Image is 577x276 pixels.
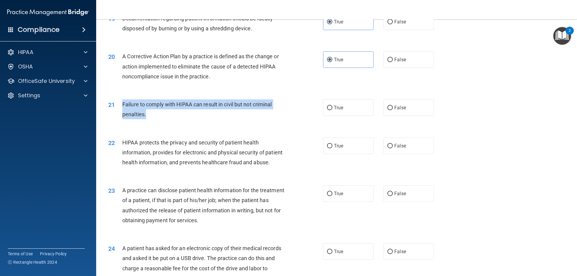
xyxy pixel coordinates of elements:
input: True [327,58,332,62]
span: True [334,249,343,254]
span: HIPAA protects the privacy and security of patient health information, provides for electronic an... [122,139,282,165]
span: False [394,105,406,111]
span: 23 [108,187,115,194]
input: True [327,192,332,196]
a: Terms of Use [8,251,33,257]
p: HIPAA [18,49,33,56]
a: OfficeSafe University [7,77,87,85]
button: Open Resource Center, 2 new notifications [553,27,571,45]
span: False [394,191,406,196]
input: False [387,20,393,24]
input: False [387,250,393,254]
span: True [334,105,343,111]
span: 19 [108,15,115,23]
input: False [387,144,393,148]
span: True [334,19,343,25]
a: HIPAA [7,49,87,56]
input: False [387,192,393,196]
span: False [394,249,406,254]
input: False [387,58,393,62]
p: OfficeSafe University [18,77,75,85]
span: False [394,19,406,25]
span: Failure to comply with HIPAA can result in civil but not criminal penalties. [122,101,272,117]
a: Privacy Policy [40,251,67,257]
span: True [334,57,343,62]
div: 2 [569,31,571,38]
span: True [334,143,343,149]
span: A Corrective Action Plan by a practice is defined as the change or action implemented to eliminat... [122,53,279,79]
span: 22 [108,139,115,147]
iframe: Drift Widget Chat Controller [547,235,570,257]
span: True [334,191,343,196]
a: OSHA [7,63,87,70]
span: A practice can disclose patient health information for the treatment of a patient, if that is par... [122,187,284,223]
img: PMB logo [7,6,89,18]
input: False [387,106,393,110]
input: True [327,250,332,254]
span: False [394,57,406,62]
input: True [327,20,332,24]
span: Ⓒ Rectangle Health 2024 [8,259,57,265]
input: True [327,144,332,148]
a: Settings [7,92,87,99]
span: 20 [108,53,115,60]
span: 21 [108,101,115,108]
input: True [327,106,332,110]
span: False [394,143,406,149]
p: OSHA [18,63,33,70]
span: 24 [108,245,115,252]
h4: Compliance [18,26,60,34]
p: Settings [18,92,40,99]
